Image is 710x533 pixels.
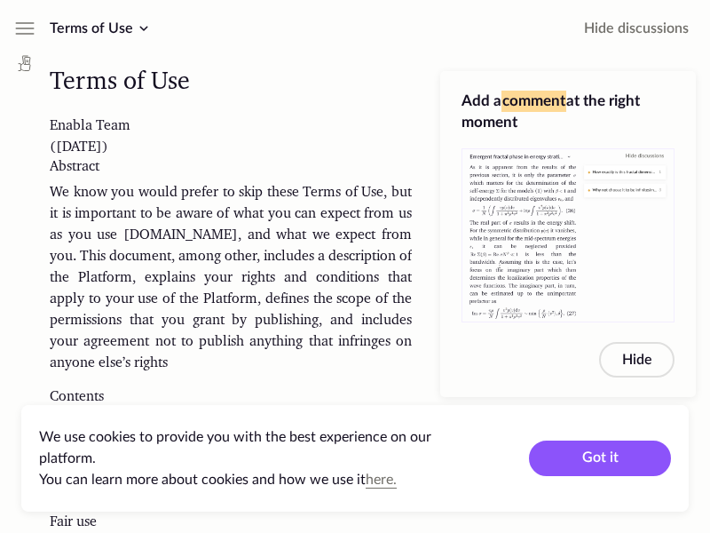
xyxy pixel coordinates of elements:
span: Enabla Team [50,119,130,132]
span: Terms of Use [50,21,133,36]
button: Hide [599,342,674,378]
button: Terms of Use [43,14,162,43]
h6: Contents [50,388,412,405]
div: ([DATE]) [50,137,412,158]
p: We know you would prefer to skip these Terms of Use, but it is important to be aware of what you ... [50,182,412,374]
a: here. [366,473,397,487]
a: Fair use [50,515,97,529]
span: comment [501,91,566,112]
h6: Abstract [50,158,412,175]
h3: Add a at the right moment [461,91,674,133]
button: Got it [529,441,671,476]
h1: Terms of Use [50,64,412,101]
span: We use cookies to provide you with the best experience on our platform. You can learn more about ... [39,430,431,487]
span: Hide discussions [584,18,689,39]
